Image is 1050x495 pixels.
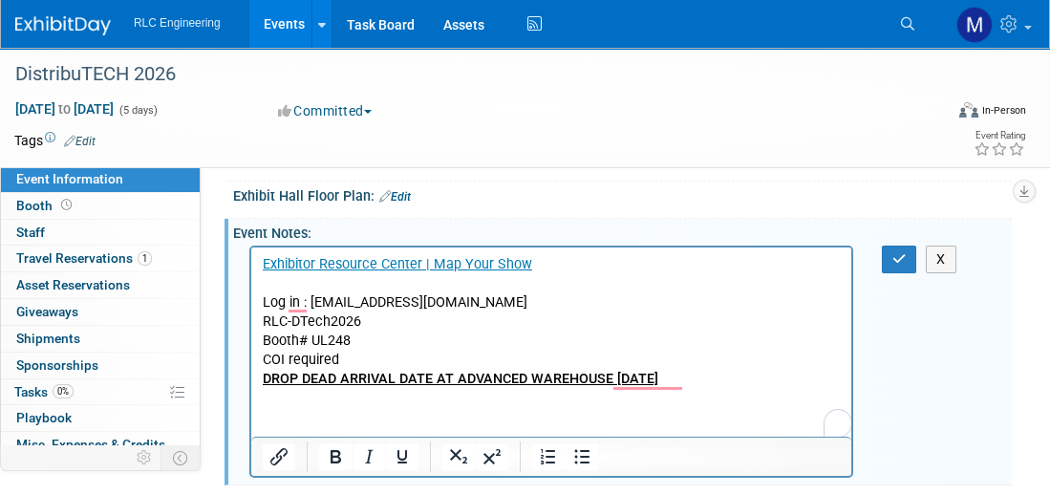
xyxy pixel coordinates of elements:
div: Event Notes: [233,219,1012,243]
a: Shipments [1,326,200,352]
span: 0% [53,384,74,398]
a: Tasks0% [1,379,200,405]
span: Misc. Expenses & Credits [16,437,165,452]
iframe: Rich Text Area [251,247,851,437]
div: Event Format [869,99,1026,128]
button: X [926,246,956,273]
a: Edit [64,135,96,148]
a: Misc. Expenses & Credits [1,432,200,458]
span: (5 days) [118,104,158,117]
button: Italic [353,443,385,470]
img: Michelle Daniels [956,7,993,43]
div: In-Person [981,103,1026,118]
a: Giveaways [1,299,200,325]
div: Exhibit Hall Floor Plan: [233,182,1012,206]
span: Asset Reservations [16,277,130,292]
a: Booth [1,193,200,219]
div: Event Rating [974,131,1025,140]
button: Subscript [442,443,475,470]
span: Staff [16,225,45,240]
button: Insert/edit link [263,443,295,470]
img: ExhibitDay [15,16,111,35]
td: Tags [14,131,96,150]
td: Toggle Event Tabs [161,445,201,470]
span: 1 [138,251,152,266]
a: Playbook [1,405,200,431]
button: Underline [386,443,418,470]
a: Asset Reservations [1,272,200,298]
div: DistribuTECH 2026 [9,57,927,92]
span: Giveaways [16,304,78,319]
span: Tasks [14,384,74,399]
span: Playbook [16,410,72,425]
button: Committed [271,101,379,120]
span: Sponsorships [16,357,98,373]
a: Edit [379,190,411,204]
a: Event Information [1,166,200,192]
button: Bullet list [566,443,598,470]
a: Sponsorships [1,353,200,378]
button: Bold [319,443,352,470]
a: Travel Reservations1 [1,246,200,271]
td: Personalize Event Tab Strip [128,445,161,470]
span: Travel Reservations [16,250,152,266]
button: Superscript [476,443,508,470]
span: to [55,101,74,117]
span: Booth [16,198,75,213]
span: Booth not reserved yet [57,198,75,212]
button: Numbered list [532,443,565,470]
span: Shipments [16,331,80,346]
span: RLC Engineering [134,16,221,30]
span: [DATE] [DATE] [14,100,115,118]
a: Staff [1,220,200,246]
img: Format-Inperson.png [959,102,978,118]
span: Event Information [16,171,123,186]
